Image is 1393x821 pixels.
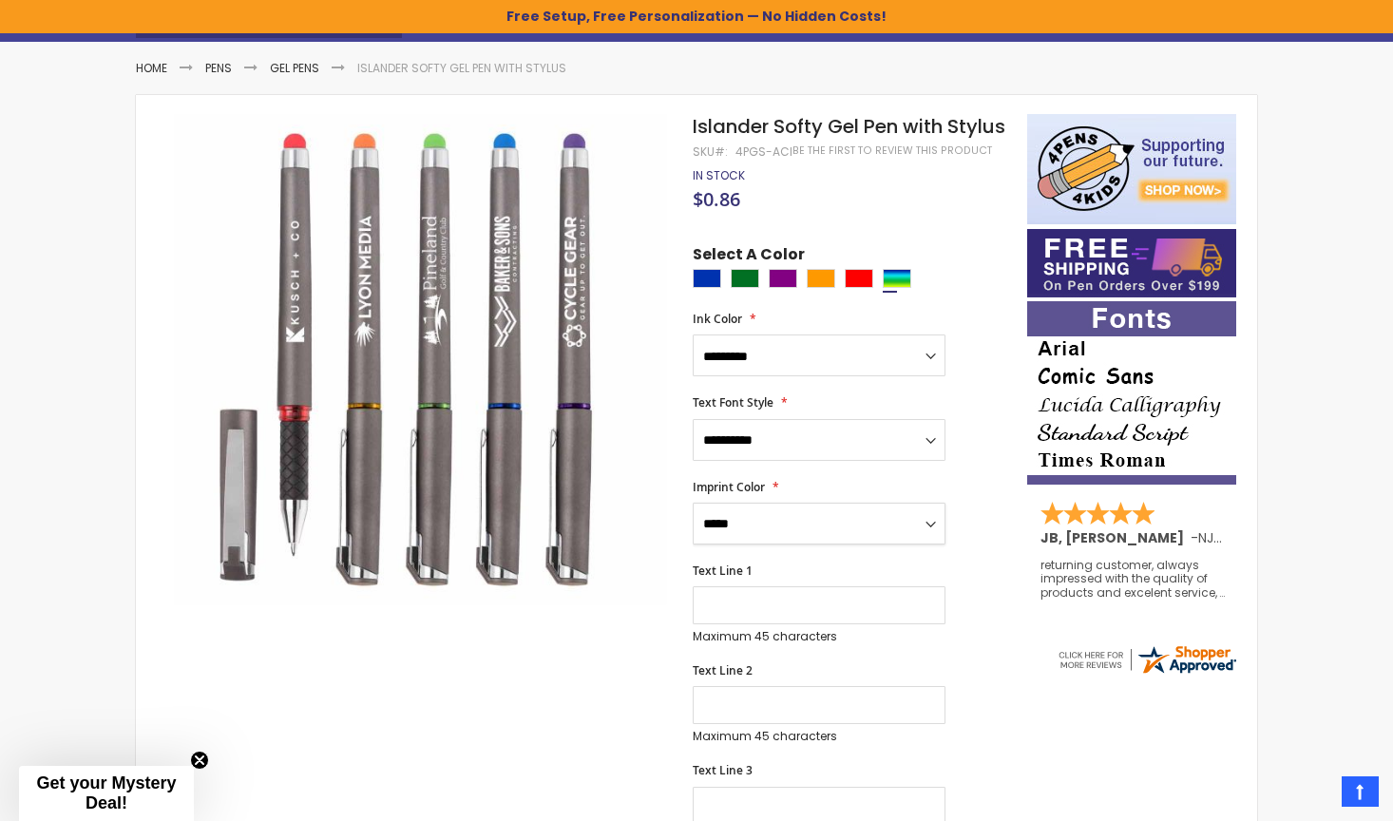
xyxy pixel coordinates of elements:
[693,729,945,744] p: Maximum 45 characters
[1027,114,1236,224] img: 4pens 4 kids
[205,60,232,76] a: Pens
[807,269,835,288] div: Orange
[270,60,319,76] a: Gel Pens
[357,61,566,76] li: Islander Softy Gel Pen with Stylus
[1027,229,1236,297] img: Free shipping on orders over $199
[1342,776,1379,807] a: Top
[136,60,167,76] a: Home
[1198,528,1222,547] span: NJ
[693,269,721,288] div: Blue
[693,186,740,212] span: $0.86
[693,563,753,579] span: Text Line 1
[883,269,911,288] div: Assorted
[19,766,194,821] div: Get your Mystery Deal!Close teaser
[1056,664,1238,680] a: 4pens.com certificate URL
[190,751,209,770] button: Close teaser
[792,143,992,158] a: Be the first to review this product
[693,167,745,183] span: In stock
[693,479,765,495] span: Imprint Color
[693,629,945,644] p: Maximum 45 characters
[731,269,759,288] div: Green
[693,394,773,410] span: Text Font Style
[693,168,745,183] div: Availability
[1056,642,1238,677] img: 4pens.com widget logo
[693,662,753,678] span: Text Line 2
[1040,528,1191,547] span: JB, [PERSON_NAME]
[693,311,742,327] span: Ink Color
[693,244,805,270] span: Select A Color
[769,269,797,288] div: Purple
[1191,528,1356,547] span: - ,
[36,773,176,812] span: Get your Mystery Deal!
[735,144,792,160] div: 4PGS-ACI
[845,269,873,288] div: Red
[1027,301,1236,485] img: font-personalization-examples
[174,112,667,605] img: Islander Softy Gel Pen with Stylus
[1040,559,1225,600] div: returning customer, always impressed with the quality of products and excelent service, will retu...
[693,143,728,160] strong: SKU
[693,762,753,778] span: Text Line 3
[693,113,1005,140] span: Islander Softy Gel Pen with Stylus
